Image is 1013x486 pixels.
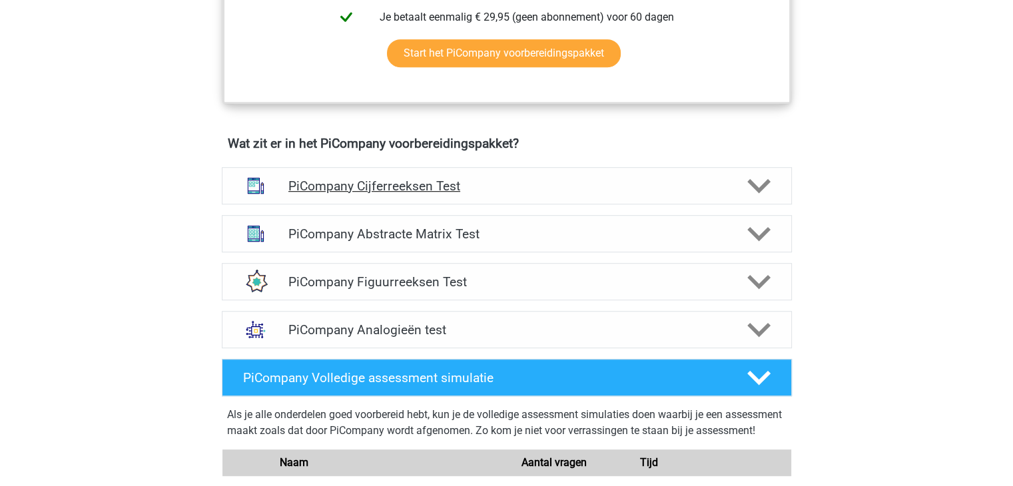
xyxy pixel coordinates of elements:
[227,407,787,444] div: Als je alle onderdelen goed voorbereid hebt, kun je de volledige assessment simulaties doen waarb...
[270,455,507,471] div: Naam
[238,216,273,251] img: abstracte matrices
[601,455,696,471] div: Tijd
[216,215,797,252] a: abstracte matrices PiCompany Abstracte Matrix Test
[216,167,797,204] a: cijferreeksen PiCompany Cijferreeksen Test
[506,455,601,471] div: Aantal vragen
[238,264,273,299] img: figuurreeksen
[238,168,273,203] img: cijferreeksen
[216,311,797,348] a: analogieen PiCompany Analogieën test
[387,39,621,67] a: Start het PiCompany voorbereidingspakket
[288,274,725,290] h4: PiCompany Figuurreeksen Test
[238,312,273,347] img: analogieen
[288,226,725,242] h4: PiCompany Abstracte Matrix Test
[288,178,725,194] h4: PiCompany Cijferreeksen Test
[228,136,786,151] h4: Wat zit er in het PiCompany voorbereidingspakket?
[288,322,725,338] h4: PiCompany Analogieën test
[216,263,797,300] a: figuurreeksen PiCompany Figuurreeksen Test
[216,359,797,396] a: PiCompany Volledige assessment simulatie
[243,370,725,385] h4: PiCompany Volledige assessment simulatie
